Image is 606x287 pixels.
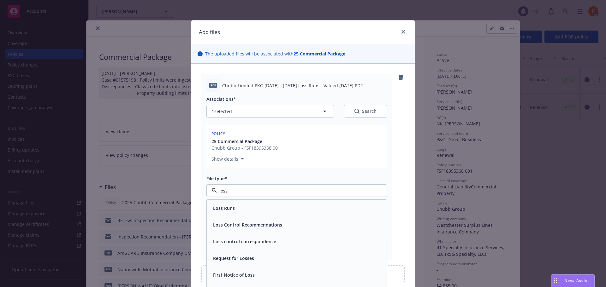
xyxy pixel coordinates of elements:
[217,187,374,194] input: Filter by keyword
[213,255,254,261] button: Request for Losses
[213,272,255,278] button: First Notice of Loss
[201,265,405,283] div: Upload new files
[213,238,276,245] button: Loss control correspondence
[213,205,235,211] button: Loss Runs
[564,278,589,283] span: Nova Assist
[213,221,282,228] button: Loss Control Recommendations
[551,275,559,287] div: Drag to move
[551,274,595,287] button: Nova Assist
